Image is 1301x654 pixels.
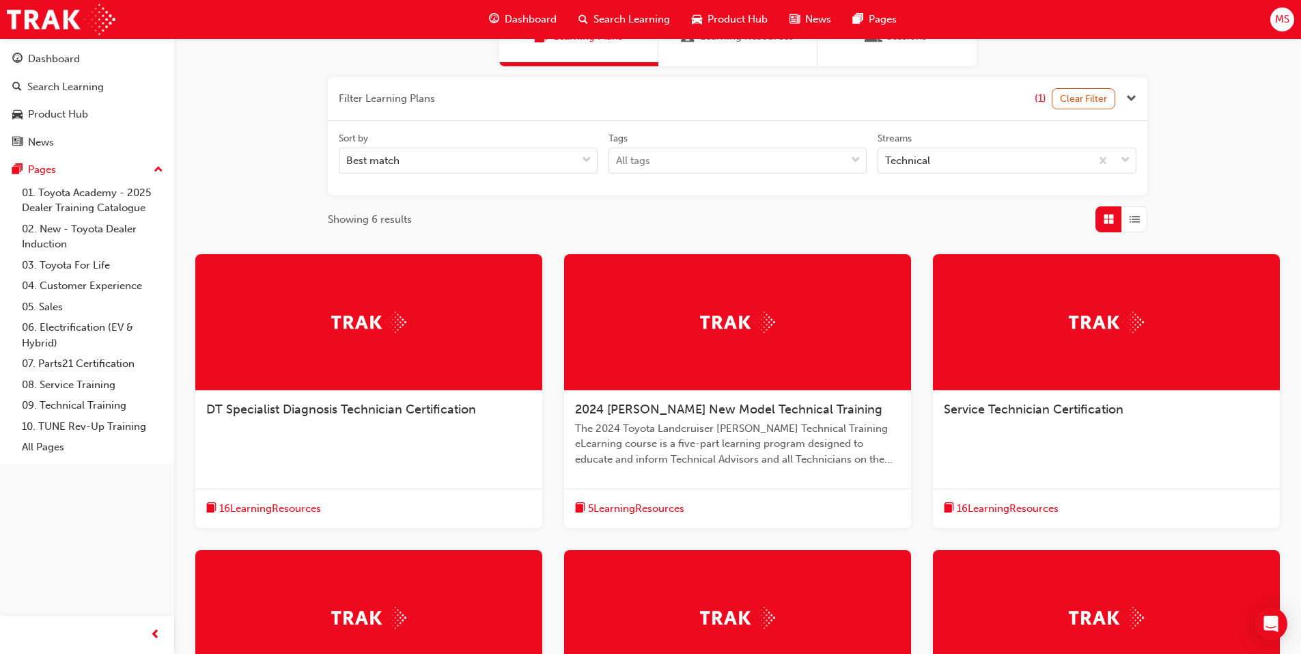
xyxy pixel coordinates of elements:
[851,152,861,169] span: down-icon
[1069,607,1144,628] img: Trak
[700,607,775,628] img: Trak
[206,500,216,517] span: book-icon
[16,395,169,416] a: 09. Technical Training
[16,255,169,276] a: 03. Toyota For Life
[16,437,169,458] a: All Pages
[1255,608,1287,640] div: Open Intercom Messenger
[933,254,1280,528] a: TrakService Technician Certificationbook-icon16LearningResources
[1275,12,1289,27] span: MS
[700,312,775,333] img: Trak
[944,500,954,517] span: book-icon
[331,312,406,333] img: Trak
[28,107,88,122] div: Product Hub
[564,254,911,528] a: Trak2024 [PERSON_NAME] New Model Technical TrainingThe 2024 Toyota Landcruiser [PERSON_NAME] Tech...
[568,5,681,33] a: search-iconSearch Learning
[944,500,1059,517] button: book-icon16LearningResources
[708,12,768,27] span: Product Hub
[582,152,591,169] span: down-icon
[12,109,23,121] span: car-icon
[5,74,169,100] a: Search Learning
[593,12,670,27] span: Search Learning
[575,421,900,467] span: The 2024 Toyota Landcruiser [PERSON_NAME] Technical Training eLearning course is a five-part lear...
[12,53,23,66] span: guage-icon
[28,162,56,178] div: Pages
[505,12,557,27] span: Dashboard
[616,153,650,169] div: All tags
[1069,312,1144,333] img: Trak
[346,153,400,169] div: Best match
[885,153,930,169] div: Technical
[1104,212,1114,228] span: Grid
[16,182,169,219] a: 01. Toyota Academy - 2025 Dealer Training Catalogue
[28,135,54,150] div: News
[12,164,23,176] span: pages-icon
[842,5,908,33] a: pages-iconPages
[534,29,548,44] span: Learning Plans
[692,11,702,28] span: car-icon
[575,402,882,417] span: 2024 [PERSON_NAME] New Model Technical Training
[206,500,321,517] button: book-icon16LearningResources
[16,275,169,297] a: 04. Customer Experience
[869,12,897,27] span: Pages
[219,501,321,517] span: 16 Learning Resources
[28,51,80,67] div: Dashboard
[5,157,169,182] button: Pages
[957,501,1059,517] span: 16 Learning Resources
[867,29,881,44] span: Sessions
[944,402,1123,417] span: Service Technician Certification
[16,297,169,318] a: 05. Sales
[16,317,169,353] a: 06. Electrification (EV & Hybrid)
[779,5,842,33] a: news-iconNews
[5,102,169,127] a: Product Hub
[1052,88,1116,109] button: Clear Filter
[1270,8,1294,31] button: MS
[878,132,912,146] div: Streams
[16,374,169,396] a: 08. Service Training
[16,416,169,437] a: 10. TUNE Rev-Up Training
[1121,152,1130,169] span: down-icon
[16,353,169,374] a: 07. Parts21 Certification
[681,5,779,33] a: car-iconProduct Hub
[154,161,163,179] span: up-icon
[5,44,169,157] button: DashboardSearch LearningProduct HubNews
[331,607,406,628] img: Trak
[578,11,588,28] span: search-icon
[12,81,22,94] span: search-icon
[805,12,831,27] span: News
[789,11,800,28] span: news-icon
[16,219,169,255] a: 02. New - Toyota Dealer Induction
[608,132,867,174] label: tagOptions
[478,5,568,33] a: guage-iconDashboard
[853,11,863,28] span: pages-icon
[27,79,104,95] div: Search Learning
[1130,212,1140,228] span: List
[12,137,23,149] span: news-icon
[1126,91,1136,107] button: Close the filter
[681,29,695,44] span: Learning Resources
[575,500,585,517] span: book-icon
[5,46,169,72] a: Dashboard
[328,212,412,228] span: Showing 6 results
[575,500,684,517] button: book-icon5LearningResources
[206,402,476,417] span: DT Specialist Diagnosis Technician Certification
[608,132,628,146] div: Tags
[7,4,115,35] img: Trak
[588,501,684,517] span: 5 Learning Resources
[339,132,368,146] div: Sort by
[5,130,169,155] a: News
[150,627,160,644] span: prev-icon
[489,11,499,28] span: guage-icon
[195,254,542,528] a: TrakDT Specialist Diagnosis Technician Certificationbook-icon16LearningResources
